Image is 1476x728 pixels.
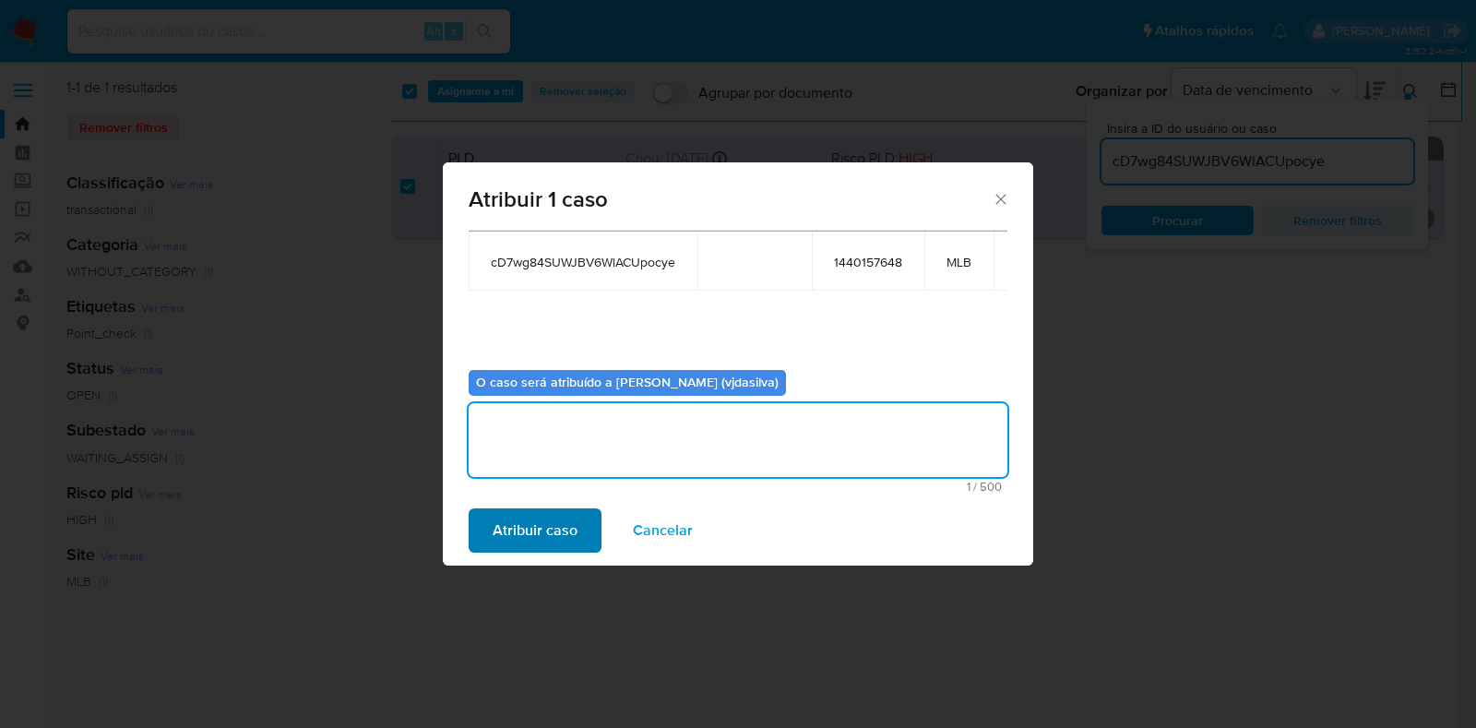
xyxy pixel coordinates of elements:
[992,190,1008,207] button: Fechar a janela
[469,508,601,553] button: Atribuir caso
[443,162,1033,566] div: assign-modal
[946,254,971,270] span: MLB
[476,373,779,391] b: O caso será atribuído a [PERSON_NAME] (vjdasilva)
[633,510,693,551] span: Cancelar
[474,481,1002,493] span: Máximo 500 caracteres
[493,510,577,551] span: Atribuir caso
[469,188,992,210] span: Atribuir 1 caso
[609,508,717,553] button: Cancelar
[834,254,902,270] span: 1440157648
[491,254,675,270] span: cD7wg84SUWJBV6WlACUpocye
